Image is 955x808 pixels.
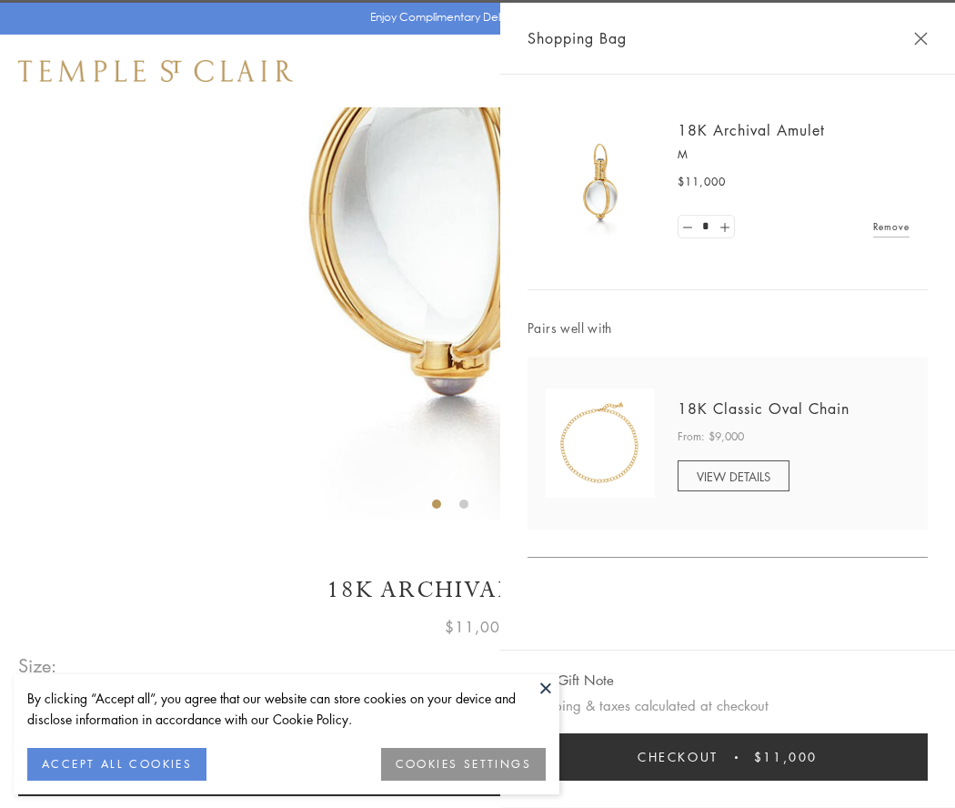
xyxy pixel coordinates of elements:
[445,615,510,639] span: $11,000
[697,468,770,485] span: VIEW DETAILS
[370,8,577,26] p: Enjoy Complimentary Delivery & Returns
[873,217,910,237] a: Remove
[678,173,726,191] span: $11,000
[914,32,928,45] button: Close Shopping Bag
[754,747,818,767] span: $11,000
[715,216,733,238] a: Set quantity to 2
[546,389,655,498] img: N88865-OV18
[528,733,928,781] button: Checkout $11,000
[678,399,849,419] a: 18K Classic Oval Chain
[678,146,910,164] p: M
[678,120,825,140] a: 18K Archival Amulet
[528,26,627,50] span: Shopping Bag
[678,460,789,491] a: VIEW DETAILS
[18,574,937,606] h1: 18K Archival Amulet
[679,216,697,238] a: Set quantity to 0
[638,747,719,767] span: Checkout
[528,318,928,338] span: Pairs well with
[381,748,546,781] button: COOKIES SETTINGS
[678,428,744,446] span: From: $9,000
[546,127,655,237] img: 18K Archival Amulet
[27,688,546,730] div: By clicking “Accept all”, you agree that our website can store cookies on your device and disclos...
[528,669,614,692] button: Add Gift Note
[528,694,928,717] p: Shipping & taxes calculated at checkout
[18,651,58,681] span: Size:
[18,60,293,82] img: Temple St. Clair
[27,748,206,781] button: ACCEPT ALL COOKIES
